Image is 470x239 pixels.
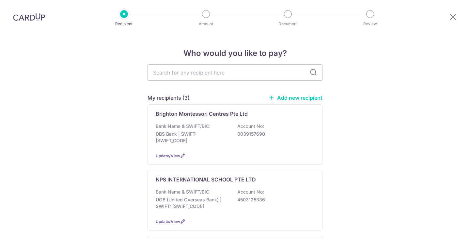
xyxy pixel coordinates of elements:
[156,153,180,158] a: Update/View
[156,196,229,210] p: UOB (United Overseas Bank) | SWIFT: [SWIFT_CODE]
[148,64,322,81] input: Search for any recipient here
[237,123,264,129] p: Account No:
[237,189,264,195] p: Account No:
[156,110,248,118] p: Brighton Montessori Centres Pte Ltd
[156,123,211,129] p: Bank Name & SWIFT/BIC:
[182,21,230,27] p: Amount
[156,176,256,183] p: NPS INTERNATIONAL SCHOOL PTE LTD
[100,21,148,27] p: Recipient
[237,196,310,203] p: 4503125336
[269,94,322,101] a: Add new recipient
[264,21,312,27] p: Document
[148,94,190,102] h5: My recipients (3)
[346,21,394,27] p: Review
[428,219,463,236] iframe: Opens a widget where you can find more information
[13,13,45,21] img: CardUp
[156,219,180,224] a: Update/View
[156,131,229,144] p: DBS Bank | SWIFT: [SWIFT_CODE]
[148,47,322,59] h4: Who would you like to pay?
[156,189,211,195] p: Bank Name & SWIFT/BIC:
[237,131,310,137] p: 0039157690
